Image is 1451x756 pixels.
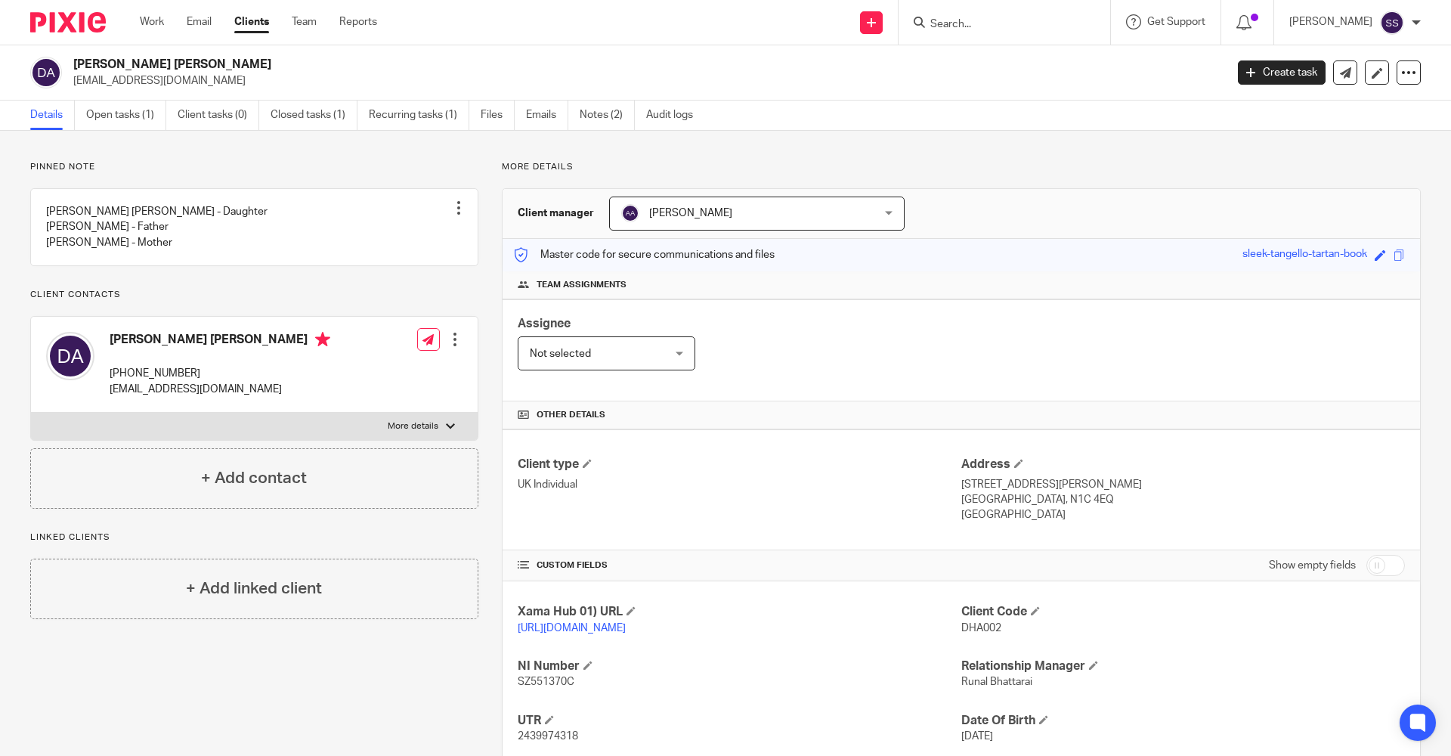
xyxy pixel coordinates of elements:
[339,14,377,29] a: Reports
[518,604,961,620] h4: Xama Hub 01) URL
[961,492,1405,507] p: [GEOGRAPHIC_DATA], N1C 4EQ
[1380,11,1404,35] img: svg%3E
[518,457,961,472] h4: Client type
[186,577,322,600] h4: + Add linked client
[646,101,704,130] a: Audit logs
[961,677,1032,687] span: Runal Bhattarai
[526,101,568,130] a: Emails
[201,466,307,490] h4: + Add contact
[580,101,635,130] a: Notes (2)
[537,279,626,291] span: Team assignments
[110,366,330,381] p: [PHONE_NUMBER]
[178,101,259,130] a: Client tasks (0)
[187,14,212,29] a: Email
[518,658,961,674] h4: NI Number
[961,658,1405,674] h4: Relationship Manager
[1242,246,1367,264] div: sleek-tangello-tartan-book
[46,332,94,380] img: svg%3E
[73,73,1215,88] p: [EMAIL_ADDRESS][DOMAIN_NAME]
[1289,14,1372,29] p: [PERSON_NAME]
[30,12,106,33] img: Pixie
[961,713,1405,729] h4: Date Of Birth
[73,57,987,73] h2: [PERSON_NAME] [PERSON_NAME]
[30,289,478,301] p: Client contacts
[929,18,1065,32] input: Search
[961,623,1001,634] span: DHA002
[530,349,591,359] span: Not selected
[110,332,330,351] h4: [PERSON_NAME] [PERSON_NAME]
[1269,558,1356,573] label: Show empty fields
[369,101,469,130] a: Recurring tasks (1)
[30,57,62,88] img: svg%3E
[961,507,1405,522] p: [GEOGRAPHIC_DATA]
[518,731,578,742] span: 2439974318
[518,677,574,687] span: SZ551370C
[961,604,1405,620] h4: Client Code
[961,731,993,742] span: [DATE]
[649,208,732,218] span: [PERSON_NAME]
[234,14,269,29] a: Clients
[514,247,775,262] p: Master code for secure communications and files
[481,101,515,130] a: Files
[86,101,166,130] a: Open tasks (1)
[1238,60,1326,85] a: Create task
[537,409,605,421] span: Other details
[315,332,330,347] i: Primary
[502,161,1421,173] p: More details
[518,559,961,572] h4: CUSTOM FIELDS
[518,623,626,634] a: [URL][DOMAIN_NAME]
[961,457,1405,472] h4: Address
[292,14,317,29] a: Team
[140,14,164,29] a: Work
[388,420,438,432] p: More details
[1147,17,1205,27] span: Get Support
[30,101,75,130] a: Details
[30,531,478,544] p: Linked clients
[961,477,1405,492] p: [STREET_ADDRESS][PERSON_NAME]
[518,206,594,221] h3: Client manager
[518,477,961,492] p: UK Individual
[30,161,478,173] p: Pinned note
[110,382,330,397] p: [EMAIL_ADDRESS][DOMAIN_NAME]
[621,204,639,222] img: svg%3E
[271,101,357,130] a: Closed tasks (1)
[518,713,961,729] h4: UTR
[518,318,571,330] span: Assignee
